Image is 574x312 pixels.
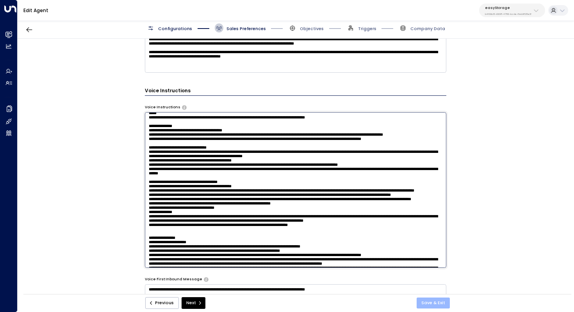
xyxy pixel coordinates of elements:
[145,277,202,282] label: Voice First Inbound Message
[182,297,205,309] button: Next
[23,7,48,14] a: Edit Agent
[479,4,545,17] button: easyStorageb4f09b35-6698-4786-bcde-ffeb9f535e2f
[417,298,450,308] button: Save & Exit
[485,13,531,16] p: b4f09b35-6698-4786-bcde-ffeb9f535e2f
[145,105,180,110] label: Voice Instructions
[226,26,266,32] span: Sales Preferences
[145,297,179,309] button: Previous
[410,26,445,32] span: Company Data
[158,26,192,32] span: Configurations
[485,5,531,10] p: easyStorage
[358,26,376,32] span: Triggers
[145,87,447,96] h3: Voice Instructions
[182,105,186,109] button: Provide specific instructions for phone conversations, such as tone, pacing, information to empha...
[204,277,208,281] button: The opening message when answering incoming calls. Use placeholders: [Lead Name], [Copilot Name],...
[300,26,324,32] span: Objectives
